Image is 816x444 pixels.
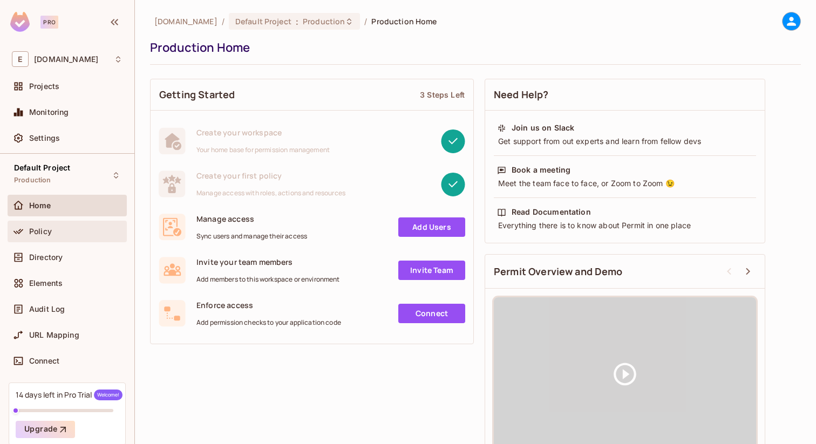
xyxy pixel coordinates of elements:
div: Get support from out experts and learn from fellow devs [497,136,753,147]
span: the active workspace [154,16,217,26]
span: Getting Started [159,88,235,101]
a: Connect [398,304,465,323]
div: 3 Steps Left [420,90,465,100]
div: Book a meeting [512,165,570,175]
span: Production Home [371,16,437,26]
span: Need Help? [494,88,549,101]
span: Your home base for permission management [196,146,330,154]
span: Workspace: example.com [34,55,98,64]
span: Policy [29,227,52,236]
div: Meet the team face to face, or Zoom to Zoom 😉 [497,178,753,189]
span: Manage access with roles, actions and resources [196,189,345,197]
a: Invite Team [398,261,465,280]
span: Elements [29,279,63,288]
div: Everything there is to know about Permit in one place [497,220,753,231]
span: Enforce access [196,300,341,310]
span: Permit Overview and Demo [494,265,623,278]
div: Join us on Slack [512,122,574,133]
span: Create your workspace [196,127,330,138]
span: Manage access [196,214,307,224]
span: Home [29,201,51,210]
img: SReyMgAAAABJRU5ErkJggg== [10,12,30,32]
span: Default Project [235,16,291,26]
span: Invite your team members [196,257,340,267]
span: Monitoring [29,108,69,117]
span: Projects [29,82,59,91]
span: Settings [29,134,60,142]
div: Pro [40,16,58,29]
button: Upgrade [16,421,75,438]
span: Audit Log [29,305,65,313]
span: Connect [29,357,59,365]
span: Add members to this workspace or environment [196,275,340,284]
span: Welcome! [94,390,123,400]
span: : [295,17,299,26]
span: Default Project [14,163,70,172]
div: 14 days left in Pro Trial [16,390,123,400]
div: Production Home [150,39,795,56]
span: Add permission checks to your application code [196,318,341,327]
div: Read Documentation [512,207,591,217]
span: Sync users and manage their access [196,232,307,241]
span: Directory [29,253,63,262]
span: E [12,51,29,67]
span: Create your first policy [196,170,345,181]
a: Add Users [398,217,465,237]
li: / [222,16,225,26]
span: Production [14,176,51,185]
li: / [364,16,367,26]
span: URL Mapping [29,331,79,339]
span: Production [303,16,345,26]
